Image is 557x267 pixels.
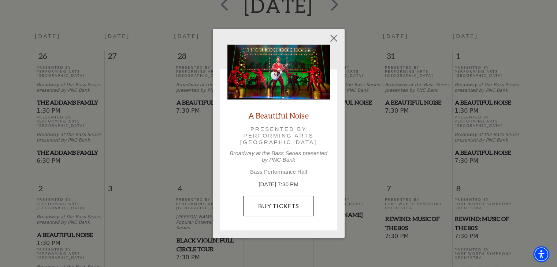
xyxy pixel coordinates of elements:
[227,150,330,163] p: Broadway at the Bass Series presented by PNC Bank
[243,196,314,216] a: Buy Tickets
[227,169,330,175] p: Bass Performance Hall
[327,31,341,45] button: Close
[248,110,309,120] a: A Beautiful Noise
[227,180,330,189] p: [DATE] 7:30 PM
[533,246,549,262] div: Accessibility Menu
[238,126,320,146] p: Presented by Performing Arts [GEOGRAPHIC_DATA]
[227,45,330,99] img: A Beautiful Noise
